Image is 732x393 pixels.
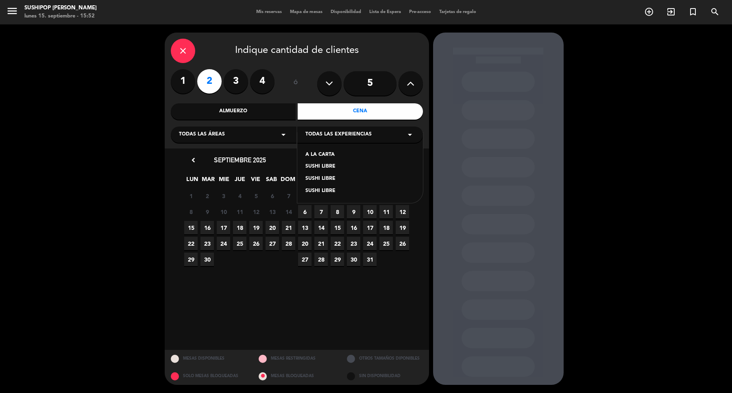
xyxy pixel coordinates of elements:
label: 3 [224,69,248,94]
span: 9 [200,205,214,218]
span: 7 [282,189,295,203]
span: 13 [298,221,312,234]
div: lunes 15. septiembre - 15:52 [24,12,97,20]
span: 28 [314,253,328,266]
span: 21 [314,237,328,250]
span: 2 [200,189,214,203]
span: 3 [217,189,230,203]
div: SUSHI LIBRE [305,187,415,195]
span: 6 [266,189,279,203]
div: Almuerzo [171,103,296,120]
span: SAB [265,175,278,188]
button: menu [6,5,18,20]
label: 4 [250,69,274,94]
span: 21 [282,221,295,234]
span: 30 [200,253,214,266]
span: 26 [249,237,263,250]
i: add_circle_outline [644,7,654,17]
span: 12 [396,205,409,218]
span: 5 [249,189,263,203]
span: 26 [396,237,409,250]
span: 8 [331,205,344,218]
span: 17 [217,221,230,234]
span: 13 [266,205,279,218]
span: 31 [363,253,377,266]
span: 16 [200,221,214,234]
span: 6 [298,205,312,218]
span: 16 [347,221,360,234]
span: 11 [379,205,393,218]
span: 18 [379,221,393,234]
div: SIN DISPONIBILIDAD [341,367,429,385]
span: Todas las experiencias [305,131,372,139]
label: 2 [197,69,222,94]
div: MESAS DISPONIBLES [165,350,253,367]
span: Mis reservas [252,10,286,14]
i: chevron_left [189,156,198,164]
span: VIE [249,175,262,188]
span: DOM [281,175,294,188]
span: 11 [233,205,246,218]
span: 20 [298,237,312,250]
span: 19 [249,221,263,234]
span: 18 [233,221,246,234]
i: menu [6,5,18,17]
span: Disponibilidad [327,10,365,14]
span: 20 [266,221,279,234]
span: 23 [347,237,360,250]
span: Pre-acceso [405,10,435,14]
div: MESAS BLOQUEADAS [253,367,341,385]
span: 27 [298,253,312,266]
label: 1 [171,69,195,94]
span: 1 [184,189,198,203]
div: SUSHI LIBRE [305,163,415,171]
div: Sushipop [PERSON_NAME] [24,4,97,12]
i: arrow_drop_down [405,130,415,140]
span: 24 [363,237,377,250]
span: LUN [185,175,199,188]
div: ó [283,69,309,98]
span: 25 [379,237,393,250]
span: 28 [282,237,295,250]
span: 4 [233,189,246,203]
span: 10 [363,205,377,218]
span: 22 [184,237,198,250]
span: 24 [217,237,230,250]
span: 10 [217,205,230,218]
span: 23 [200,237,214,250]
span: 9 [347,205,360,218]
span: 15 [331,221,344,234]
span: MAR [201,175,215,188]
div: MESAS RESTRINGIDAS [253,350,341,367]
span: 7 [314,205,328,218]
div: SOLO MESAS BLOQUEADAS [165,367,253,385]
span: Lista de Espera [365,10,405,14]
span: 22 [331,237,344,250]
span: Todas las áreas [179,131,225,139]
span: 29 [331,253,344,266]
i: close [178,46,188,56]
i: search [710,7,720,17]
i: arrow_drop_down [279,130,288,140]
span: 25 [233,237,246,250]
span: JUE [233,175,246,188]
span: 17 [363,221,377,234]
span: Mapa de mesas [286,10,327,14]
span: MIE [217,175,231,188]
span: 27 [266,237,279,250]
span: 14 [282,205,295,218]
span: 15 [184,221,198,234]
span: 14 [314,221,328,234]
div: SUSHI LIBRE [305,175,415,183]
div: A LA CARTA [305,151,415,159]
i: exit_to_app [666,7,676,17]
span: 30 [347,253,360,266]
div: Cena [298,103,423,120]
span: 19 [396,221,409,234]
div: OTROS TAMAÑOS DIPONIBLES [341,350,429,367]
span: 8 [184,205,198,218]
div: Indique cantidad de clientes [171,39,423,63]
i: turned_in_not [688,7,698,17]
span: Tarjetas de regalo [435,10,480,14]
span: 12 [249,205,263,218]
